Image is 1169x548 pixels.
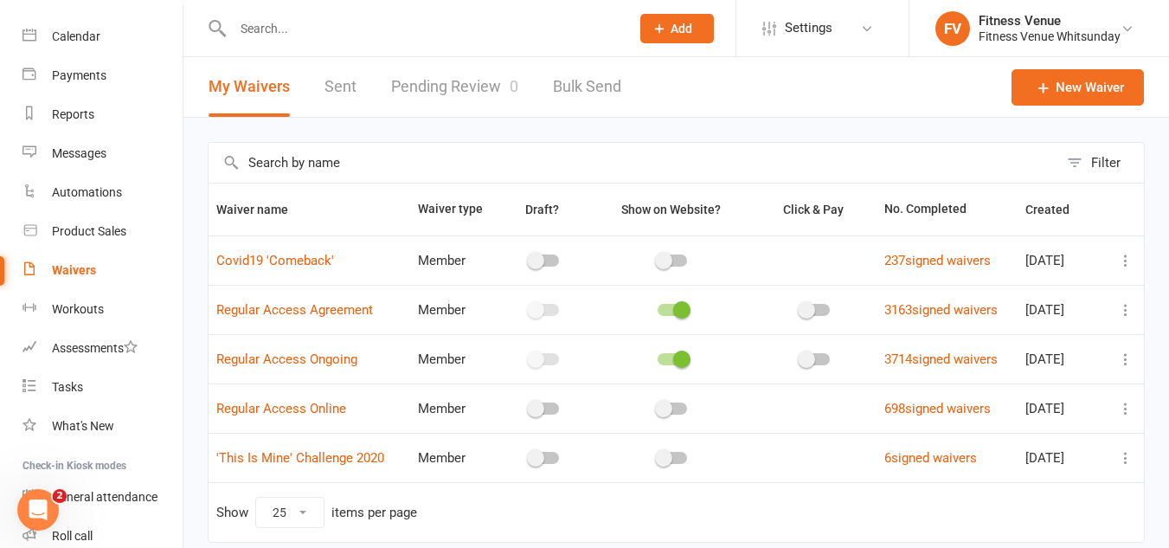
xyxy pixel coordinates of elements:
[1018,235,1104,285] td: [DATE]
[52,68,106,82] div: Payments
[1018,384,1104,433] td: [DATE]
[1018,334,1104,384] td: [DATE]
[884,450,977,466] a: 6signed waivers
[640,14,714,43] button: Add
[935,11,970,46] div: FV
[216,351,357,367] a: Regular Access Ongoing
[22,212,183,251] a: Product Sales
[53,489,67,503] span: 2
[22,173,183,212] a: Automations
[884,302,998,318] a: 3163signed waivers
[1091,152,1121,173] div: Filter
[216,253,334,268] a: Covid19 'Comeback'
[884,351,998,367] a: 3714signed waivers
[410,285,498,334] td: Member
[410,235,498,285] td: Member
[52,341,138,355] div: Assessments
[324,57,356,117] a: Sent
[52,380,83,394] div: Tasks
[52,224,126,238] div: Product Sales
[1012,69,1144,106] a: New Waiver
[216,450,384,466] a: 'This Is Mine' Challenge 2020
[22,134,183,173] a: Messages
[410,433,498,482] td: Member
[52,419,114,433] div: What's New
[22,251,183,290] a: Waivers
[410,334,498,384] td: Member
[52,490,157,504] div: General attendance
[979,29,1121,44] div: Fitness Venue Whitsunday
[391,57,518,117] a: Pending Review0
[553,57,621,117] a: Bulk Send
[621,203,721,216] span: Show on Website?
[22,17,183,56] a: Calendar
[52,146,106,160] div: Messages
[22,56,183,95] a: Payments
[209,143,1058,183] input: Search by name
[216,203,307,216] span: Waiver name
[884,401,991,416] a: 698signed waivers
[52,107,94,121] div: Reports
[22,478,183,517] a: General attendance kiosk mode
[17,489,59,531] iframe: Intercom live chat
[216,401,346,416] a: Regular Access Online
[979,13,1121,29] div: Fitness Venue
[52,302,104,316] div: Workouts
[331,506,417,520] div: items per page
[52,29,100,43] div: Calendar
[510,199,578,220] button: Draft?
[52,529,93,543] div: Roll call
[22,329,183,368] a: Assessments
[410,384,498,433] td: Member
[877,184,1018,235] th: No. Completed
[22,368,183,407] a: Tasks
[1025,203,1089,216] span: Created
[1018,433,1104,482] td: [DATE]
[22,290,183,329] a: Workouts
[671,22,692,35] span: Add
[525,203,559,216] span: Draft?
[884,253,991,268] a: 237signed waivers
[783,203,844,216] span: Click & Pay
[1058,143,1144,183] button: Filter
[606,199,740,220] button: Show on Website?
[22,407,183,446] a: What's New
[209,57,290,117] button: My Waivers
[52,185,122,199] div: Automations
[1025,199,1089,220] button: Created
[1018,285,1104,334] td: [DATE]
[785,9,832,48] span: Settings
[768,199,863,220] button: Click & Pay
[22,95,183,134] a: Reports
[52,263,96,277] div: Waivers
[216,302,373,318] a: Regular Access Agreement
[228,16,618,41] input: Search...
[216,497,417,528] div: Show
[216,199,307,220] button: Waiver name
[410,184,498,235] th: Waiver type
[510,77,518,95] span: 0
